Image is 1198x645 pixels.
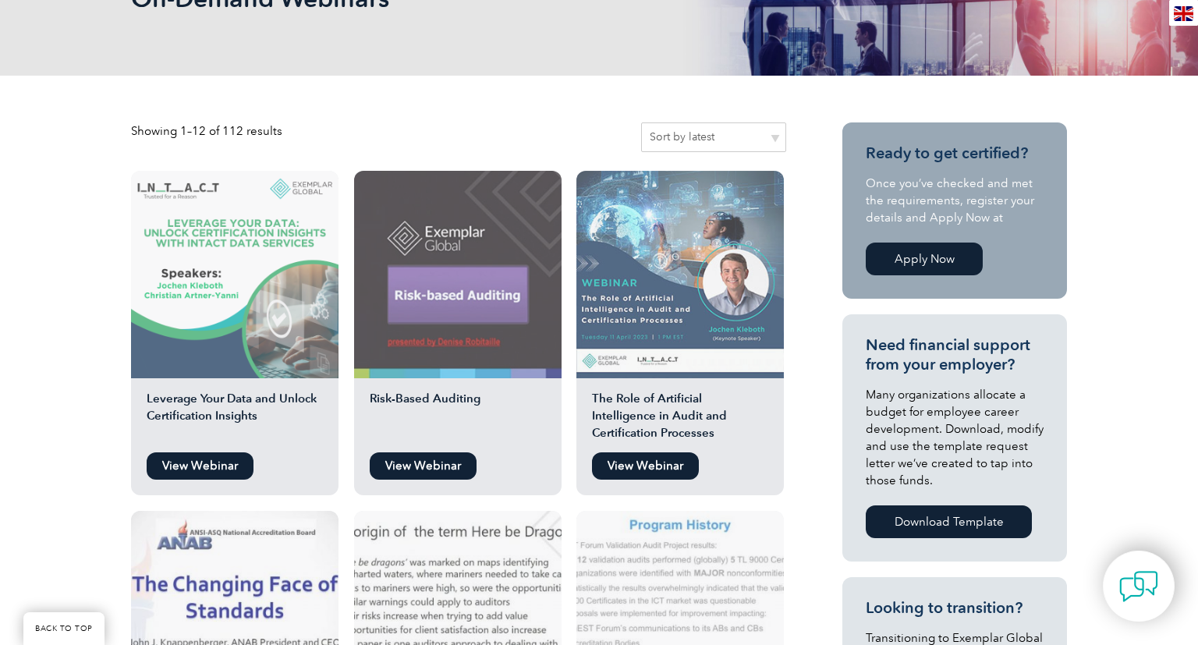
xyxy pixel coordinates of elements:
img: data and certification [131,171,338,378]
a: The Role of Artificial Intelligence in Audit and Certification Processes [576,171,784,445]
h3: Ready to get certified? [866,144,1044,163]
h2: Risk-Based Auditing [354,390,562,445]
img: risk-based auditing [354,171,562,378]
a: View Webinar [147,452,253,480]
h2: Leverage Your Data and Unlock Certification Insights [131,390,338,445]
img: contact-chat.png [1119,567,1158,606]
a: BACK TO TOP [23,612,105,645]
h2: The Role of Artificial Intelligence in Audit and Certification Processes [576,390,784,445]
p: Many organizations allocate a budget for employee career development. Download, modify and use th... [866,386,1044,489]
select: Shop order [641,122,786,152]
a: Apply Now [866,243,983,275]
img: INTACT [576,171,784,378]
a: Risk-Based Auditing [354,171,562,445]
img: en [1174,6,1193,21]
a: View Webinar [592,452,699,480]
h3: Need financial support from your employer? [866,335,1044,374]
h3: Looking to transition? [866,598,1044,618]
a: View Webinar [370,452,477,480]
p: Showing 1–12 of 112 results [131,122,282,140]
a: Download Template [866,505,1032,538]
a: Leverage Your Data and Unlock Certification Insights [131,171,338,445]
p: Once you’ve checked and met the requirements, register your details and Apply Now at [866,175,1044,226]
